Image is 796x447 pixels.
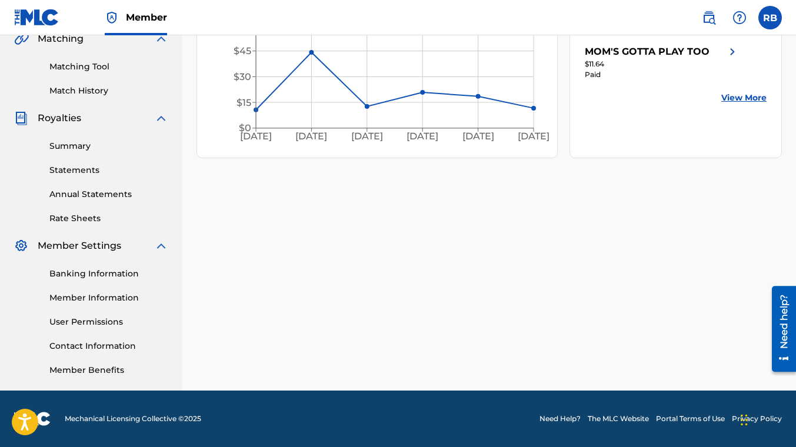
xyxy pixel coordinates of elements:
span: Royalties [38,111,81,125]
tspan: $45 [234,45,251,56]
img: MLC Logo [14,9,59,26]
tspan: [DATE] [240,131,272,142]
span: Member Settings [38,239,121,253]
a: Rate Sheets [49,212,168,225]
a: Need Help? [539,413,581,424]
img: right chevron icon [725,45,740,59]
tspan: $15 [237,97,251,108]
iframe: Chat Widget [737,391,796,447]
tspan: [DATE] [295,131,327,142]
a: Public Search [697,6,721,29]
a: Summary [49,140,168,152]
a: Statements [49,164,168,176]
span: Matching [38,32,84,46]
div: MOM'S GOTTA PLAY TOO [585,45,710,59]
img: help [732,11,747,25]
tspan: [DATE] [462,131,494,142]
a: Member Benefits [49,364,168,376]
a: Matching Tool [49,61,168,73]
iframe: Resource Center [763,282,796,376]
a: Annual Statements [49,188,168,201]
img: Member Settings [14,239,28,253]
div: $11.64 [585,59,739,69]
tspan: [DATE] [518,131,549,142]
a: View More [721,92,767,104]
span: Mechanical Licensing Collective © 2025 [65,413,201,424]
div: Drag [741,402,748,438]
img: Royalties [14,111,28,125]
a: Banking Information [49,268,168,280]
div: User Menu [758,6,782,29]
tspan: [DATE] [351,131,383,142]
div: Paid [585,69,739,80]
span: Member [126,11,167,24]
a: Match History [49,85,168,97]
img: Top Rightsholder [105,11,119,25]
a: MOM'S GOTTA PLAY TOOright chevron icon$11.64Paid [585,45,739,80]
a: The MLC Website [588,413,649,424]
img: expand [154,32,168,46]
tspan: $0 [239,122,251,134]
a: Privacy Policy [732,413,782,424]
a: Portal Terms of Use [656,413,725,424]
tspan: [DATE] [407,131,438,142]
tspan: $30 [234,71,251,82]
img: search [702,11,716,25]
img: expand [154,239,168,253]
div: Help [728,6,751,29]
a: Contact Information [49,340,168,352]
a: Member Information [49,292,168,304]
a: User Permissions [49,316,168,328]
img: logo [14,412,51,426]
img: expand [154,111,168,125]
img: Matching [14,32,29,46]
